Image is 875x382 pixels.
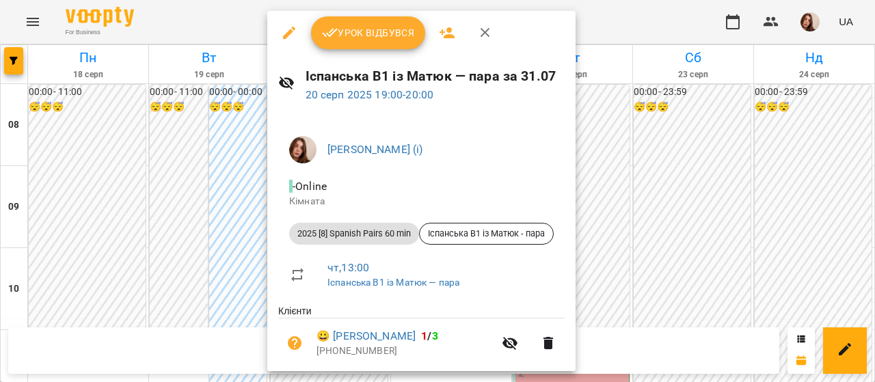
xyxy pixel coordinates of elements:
span: 3 [432,329,438,342]
span: - Online [289,180,329,193]
span: Урок відбувся [322,25,415,41]
button: Візит ще не сплачено. Додати оплату? [278,327,311,359]
b: / [421,329,437,342]
a: [PERSON_NAME] (і) [327,143,423,156]
h6: Іспанська В1 із Матюк — пара за 31.07 [306,66,565,87]
a: 😀 [PERSON_NAME] [317,328,416,344]
a: чт , 13:00 [327,261,369,274]
span: 2025 [8] Spanish Pairs 60 min [289,228,419,240]
img: 6cd80b088ed49068c990d7a30548842a.jpg [289,136,317,163]
div: Іспанська В1 із Матюк - пара [419,223,554,245]
a: 20 серп 2025 19:00-20:00 [306,88,434,101]
span: Іспанська В1 із Матюк - пара [420,228,553,240]
p: Кімната [289,195,554,208]
button: Урок відбувся [311,16,426,49]
span: 1 [421,329,427,342]
p: [PHONE_NUMBER] [317,344,494,358]
a: Іспанська В1 із Матюк — пара [327,277,459,288]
